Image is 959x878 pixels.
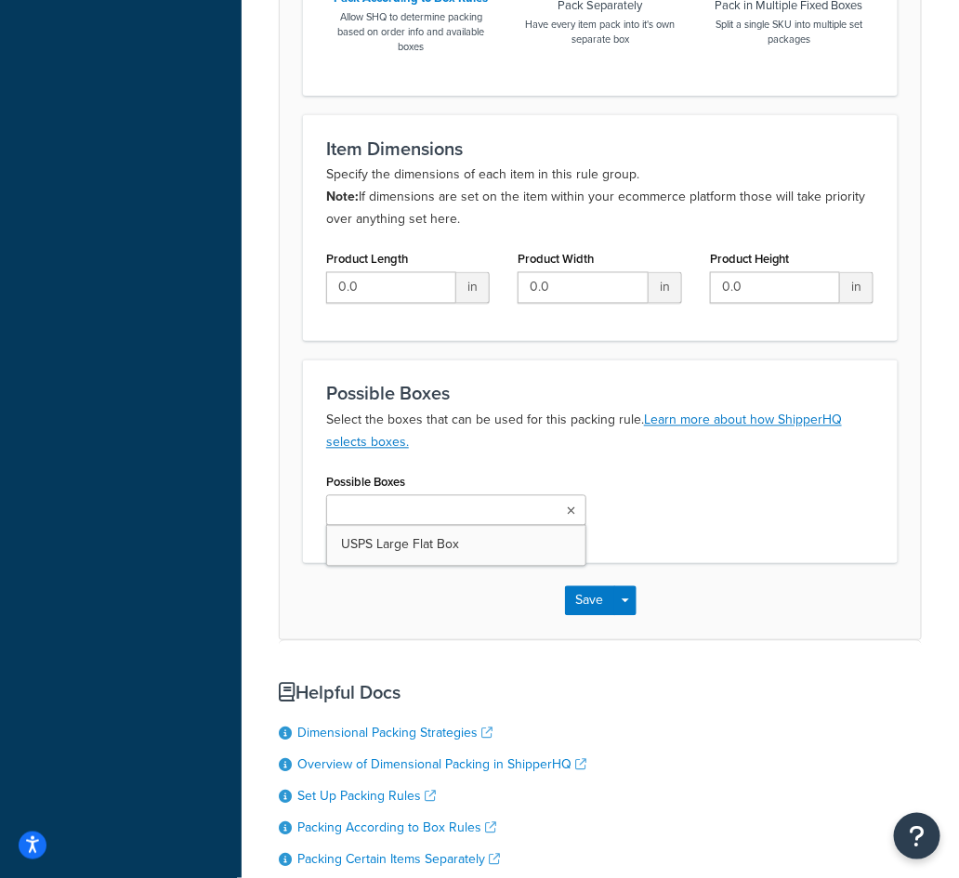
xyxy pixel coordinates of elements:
[326,9,496,54] p: Allow SHQ to determine packing based on order info and available boxes
[456,272,490,304] span: in
[297,819,496,838] a: Packing According to Box Rules
[894,813,940,859] button: Open Resource Center
[710,253,790,267] label: Product Height
[704,17,874,46] p: Split a single SKU into multiple set packages
[326,253,408,267] label: Product Length
[297,724,493,743] a: Dimensional Packing Strategies
[840,272,874,304] span: in
[565,586,615,616] button: Save
[279,683,922,703] h3: Helpful Docs
[326,384,874,404] h3: Possible Boxes
[326,410,874,454] p: Select the boxes that can be used for this packing rule.
[297,787,436,806] a: Set Up Packing Rules
[518,253,594,267] label: Product Width
[326,411,842,452] a: Learn more about how ShipperHQ selects boxes.
[515,17,685,46] p: Have every item pack into it's own separate box
[326,138,874,159] h3: Item Dimensions
[297,850,500,870] a: Packing Certain Items Separately
[341,535,459,555] span: USPS Large Flat Box
[326,164,874,231] p: Specify the dimensions of each item in this rule group. If dimensions are set on the item within ...
[327,525,585,566] a: USPS Large Flat Box
[326,188,359,207] b: Note:
[649,272,682,304] span: in
[297,755,586,775] a: Overview of Dimensional Packing in ShipperHQ
[326,476,405,490] label: Possible Boxes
